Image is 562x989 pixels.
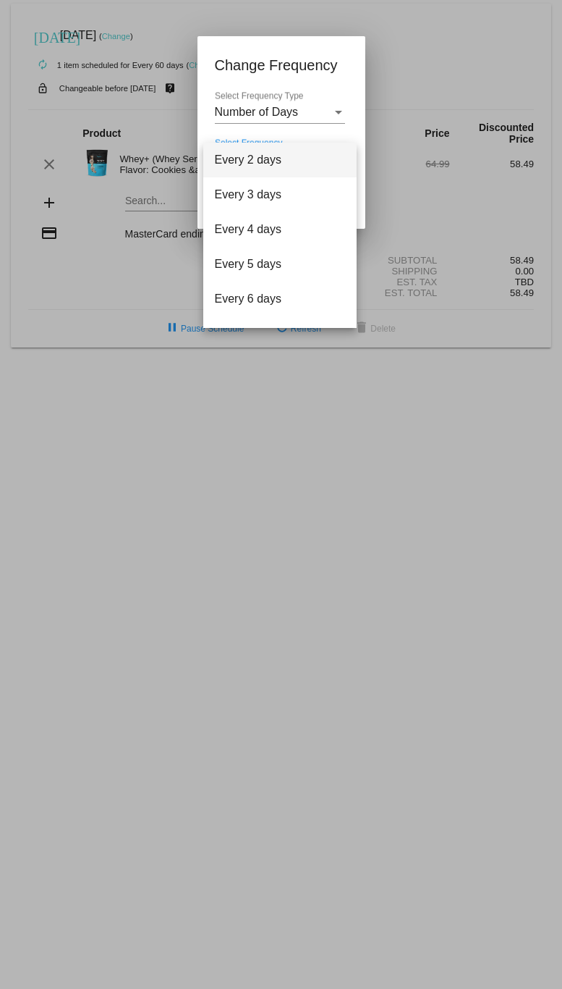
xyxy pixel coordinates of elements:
[215,212,345,247] span: Every 4 days
[215,143,345,177] span: Every 2 days
[215,247,345,282] span: Every 5 days
[215,177,345,212] span: Every 3 days
[215,316,345,351] span: Every 7 days
[215,282,345,316] span: Every 6 days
